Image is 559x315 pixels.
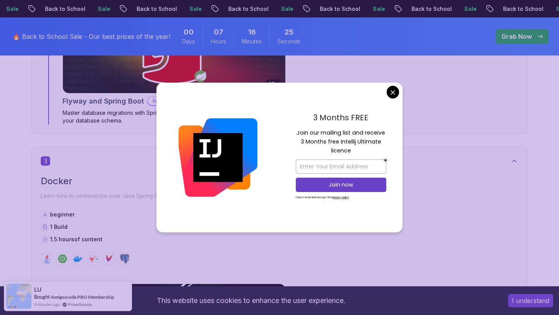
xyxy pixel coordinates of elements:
[50,211,75,218] p: beginner
[214,27,223,38] span: 7 Hours
[248,27,256,38] span: 16 Minutes
[68,301,92,308] a: ProveSource
[62,109,286,125] p: Master database migrations with Spring Boot and Flyway. Implement version control for your databa...
[54,5,79,13] p: Sale
[182,38,195,45] span: Days
[184,27,194,38] span: 0 Days
[1,5,54,13] p: Back to School
[62,96,144,107] h2: Flyway and Spring Boot
[6,284,31,309] img: provesource social proof notification image
[184,5,237,13] p: Back to School
[58,254,67,263] img: spring-boot logo
[120,254,129,263] img: postgres logo
[62,0,286,125] a: Flyway and Spring Boot card47mFlyway and Spring BootProMaster database migrations with Spring Boo...
[278,38,300,45] span: Seconds
[242,38,262,45] span: Minutes
[420,5,445,13] p: Sale
[6,292,497,309] div: This website uses cookies to enhance the user experience.
[12,32,170,41] p: 🔥 Back to School Sale - Our best prices of the year!
[50,223,68,230] span: 1 Build
[93,5,146,13] p: Back to School
[237,5,262,13] p: Sale
[89,254,98,263] img: jib logo
[508,294,553,307] button: Accept cookies
[42,254,52,263] img: java logo
[148,97,165,105] p: Pro
[368,5,420,13] p: Back to School
[276,5,329,13] p: Back to School
[502,32,532,41] p: Grab Now
[268,81,278,87] p: 47m
[73,254,83,263] img: docker logo
[41,156,50,166] span: 3
[512,5,537,13] p: Sale
[41,190,518,201] p: Learn how to containerize your Java Spring Boot applications
[104,254,114,263] img: maven logo
[51,294,114,300] a: Amigoscode PRO Membership
[329,5,354,13] p: Sale
[146,5,170,13] p: Sale
[34,286,42,293] span: LU
[459,5,512,13] p: Back to School
[34,294,50,300] span: Bought
[50,235,102,243] p: 1.5 hours of content
[41,175,518,187] h2: Docker
[211,38,226,45] span: Hours
[34,301,60,308] span: 9 minutes ago
[285,27,293,38] span: 25 Seconds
